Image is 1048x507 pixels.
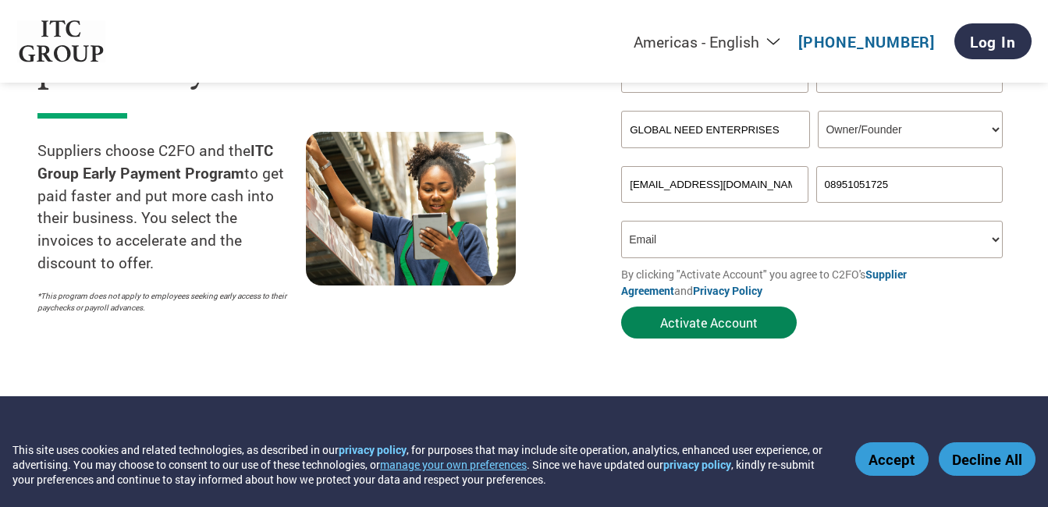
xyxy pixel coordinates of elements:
div: Inavlid Email Address [621,204,808,214]
img: ITC Group [17,20,106,63]
input: Your company name* [621,111,810,148]
input: Phone* [816,166,1003,203]
button: Accept [855,442,929,476]
p: By clicking "Activate Account" you agree to C2FO's and [621,266,1011,299]
a: Log In [954,23,1032,59]
strong: ITC Group Early Payment Program [37,140,273,183]
div: Invalid last name or last name is too long [816,94,1003,105]
a: [PHONE_NUMBER] [798,32,935,51]
button: Activate Account [621,307,797,339]
div: Invalid first name or first name is too long [621,94,808,105]
p: *This program does not apply to employees seeking early access to their paychecks or payroll adva... [37,290,290,314]
div: This site uses cookies and related technologies, as described in our , for purposes that may incl... [12,442,833,487]
button: Decline All [939,442,1036,476]
img: supply chain worker [306,132,516,285]
input: Invalid Email format [621,166,808,203]
p: Suppliers choose C2FO and the to get paid faster and put more cash into their business. You selec... [37,140,306,275]
button: manage your own preferences [380,457,527,472]
div: Inavlid Phone Number [816,204,1003,214]
a: Privacy Policy [693,283,762,298]
select: Title/Role [818,111,1003,148]
a: privacy policy [663,457,731,472]
div: Invalid company name or company name is too long [621,150,1003,160]
a: privacy policy [339,442,407,457]
a: Supplier Agreement [621,267,907,298]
